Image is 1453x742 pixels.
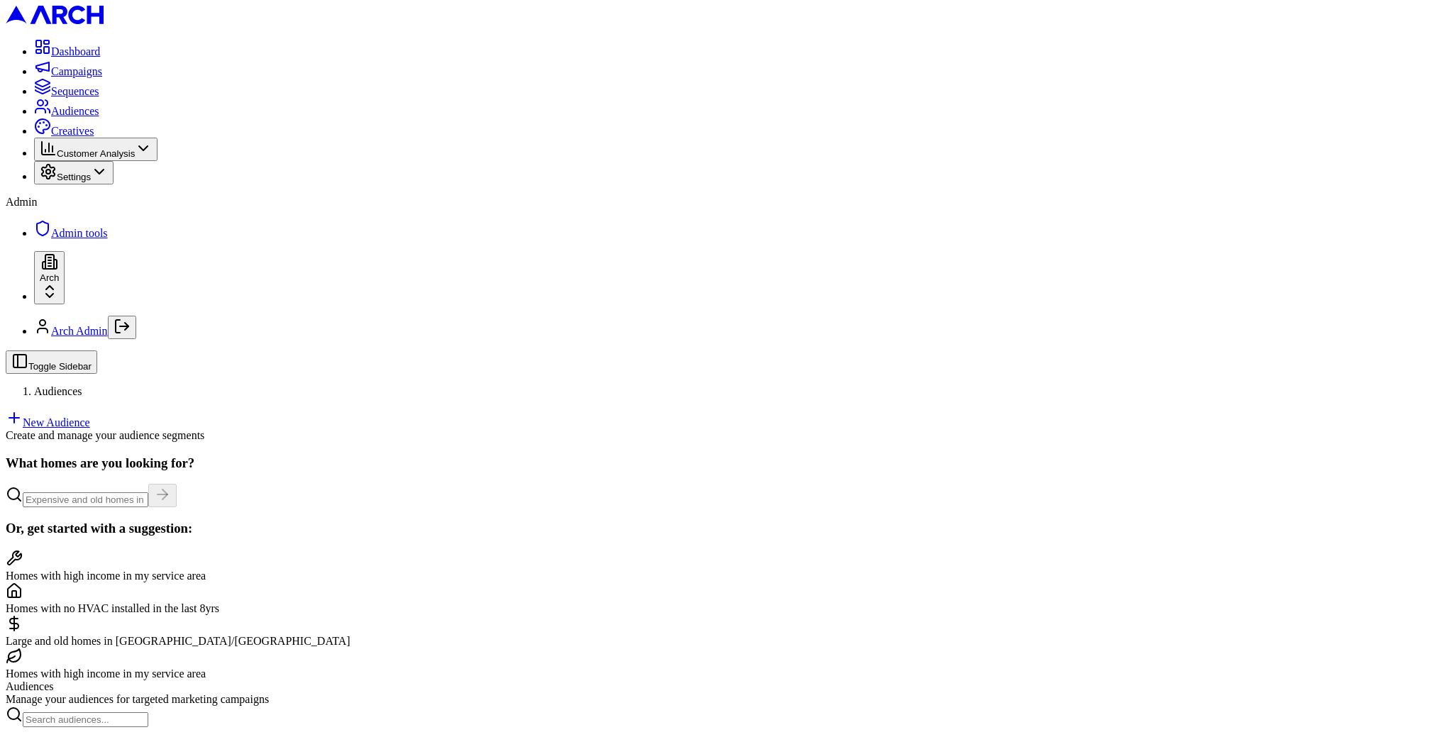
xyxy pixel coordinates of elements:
a: Arch Admin [51,325,108,337]
input: Expensive and old homes in greater SF Bay Area [23,492,148,507]
button: Settings [34,161,114,184]
span: Toggle Sidebar [28,361,92,372]
h3: Or, get started with a suggestion: [6,521,1447,536]
div: Admin [6,196,1447,209]
div: Manage your audiences for targeted marketing campaigns [6,693,1447,706]
div: Homes with high income in my service area [6,570,1447,582]
button: Customer Analysis [34,138,158,161]
nav: breadcrumb [6,385,1447,398]
span: Campaigns [51,65,102,77]
button: Arch [34,251,65,304]
span: Admin tools [51,227,108,239]
div: Homes with no HVAC installed in the last 8yrs [6,602,1447,615]
button: Log out [108,316,136,339]
span: Settings [57,172,91,182]
h3: What homes are you looking for? [6,455,1447,471]
span: Customer Analysis [57,148,135,159]
div: Audiences [6,680,1447,693]
a: Audiences [34,105,99,117]
button: Toggle Sidebar [6,350,97,374]
div: Create and manage your audience segments [6,429,1447,442]
a: Sequences [34,85,99,97]
a: New Audience [6,416,90,428]
span: Arch [40,272,59,283]
span: Creatives [51,125,94,137]
input: Search audiences... [23,712,148,727]
a: Dashboard [34,45,100,57]
span: Audiences [51,105,99,117]
a: Campaigns [34,65,102,77]
a: Admin tools [34,227,108,239]
a: Creatives [34,125,94,137]
span: Dashboard [51,45,100,57]
div: Homes with high income in my service area [6,668,1447,680]
span: Audiences [34,385,82,397]
div: Large and old homes in [GEOGRAPHIC_DATA]/[GEOGRAPHIC_DATA] [6,635,1447,648]
span: Sequences [51,85,99,97]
